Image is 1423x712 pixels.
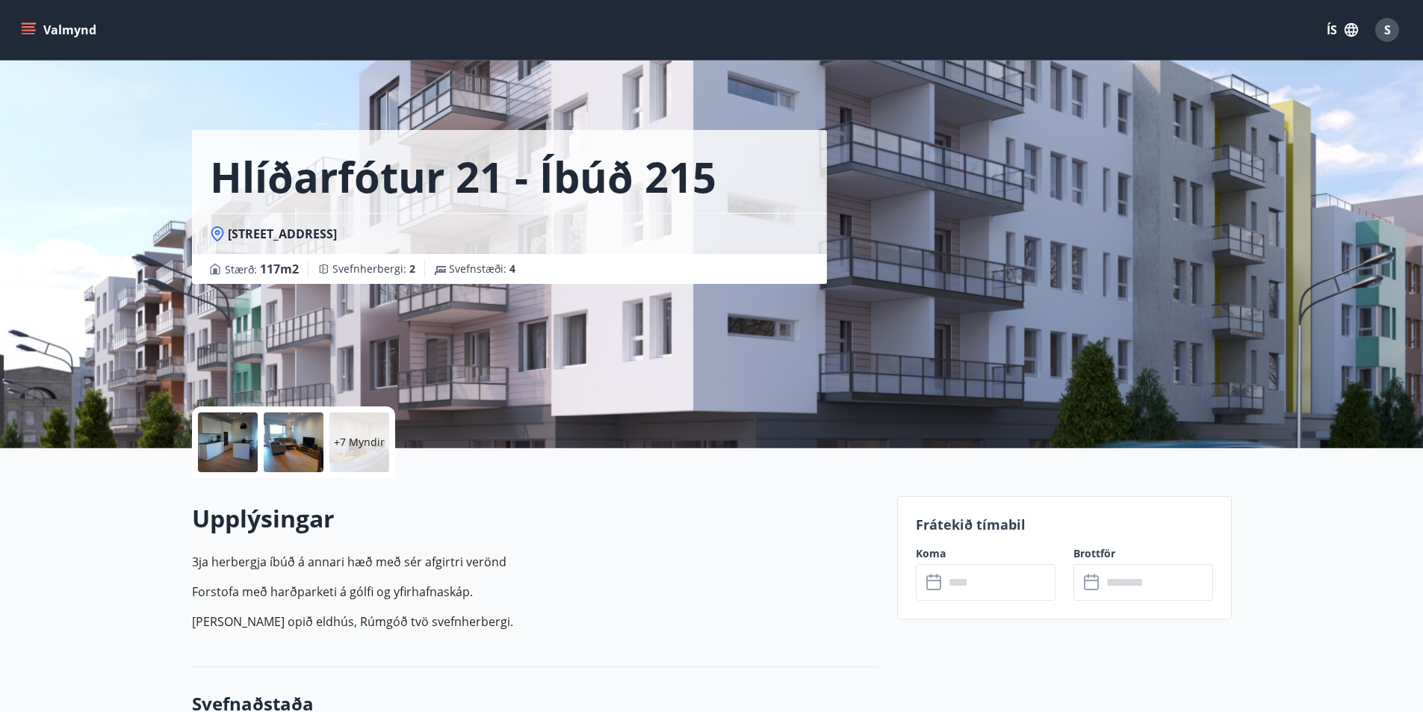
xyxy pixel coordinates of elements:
[332,261,415,276] span: Svefnherbergi :
[509,261,515,276] span: 4
[449,261,515,276] span: Svefnstæði :
[334,435,385,450] p: +7 Myndir
[409,261,415,276] span: 2
[18,16,102,43] button: menu
[260,261,299,277] span: 117 m2
[916,515,1213,534] p: Frátekið tímabil
[192,613,879,631] p: [PERSON_NAME] opið eldhús, Rúmgóð tvö svefnherbergi.
[1369,12,1405,48] button: S
[1318,16,1366,43] button: ÍS
[192,502,879,535] h2: Upplýsingar
[1384,22,1391,38] span: S
[916,546,1055,561] label: Koma
[228,226,337,242] span: [STREET_ADDRESS]
[225,260,299,278] span: Stærð :
[192,553,879,571] p: 3ja herbergja íbúð á annari hæð með sér afgirtri verönd
[1073,546,1213,561] label: Brottför
[210,148,716,205] h1: Hlíðarfótur 21 - íbúð 215
[192,583,879,601] p: Forstofa með harðparketi á gólfi og yfirhafnaskáp.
